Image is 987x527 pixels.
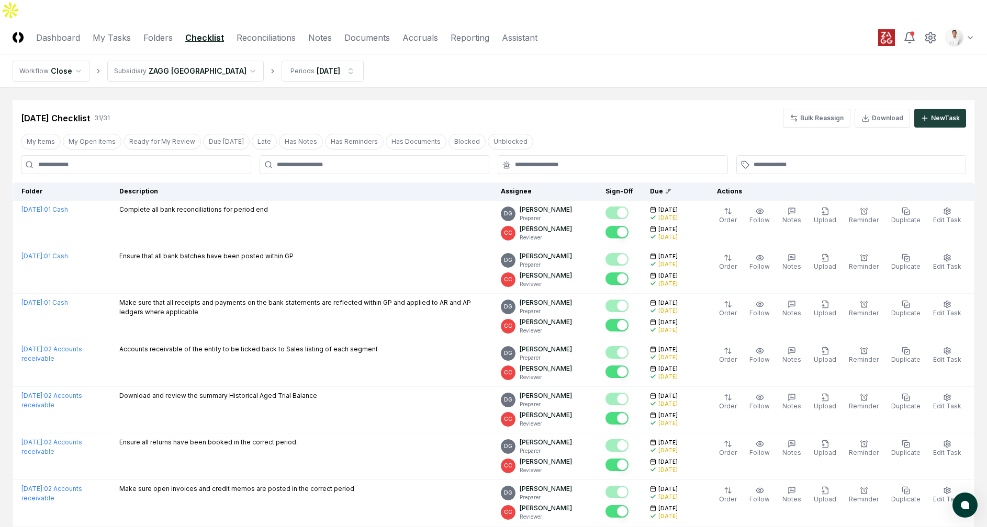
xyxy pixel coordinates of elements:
[19,66,49,76] div: Workflow
[658,466,678,474] div: [DATE]
[783,109,850,128] button: Bulk Reassign
[605,412,629,425] button: Mark complete
[93,31,131,44] a: My Tasks
[709,187,966,196] div: Actions
[520,251,572,261] p: [PERSON_NAME]
[931,484,963,506] button: Edit Task
[290,66,315,76] div: Periods
[658,253,678,260] span: [DATE]
[780,298,803,320] button: Notes
[317,65,340,76] div: [DATE]
[933,216,961,224] span: Edit Task
[658,353,678,361] div: [DATE]
[891,262,921,270] span: Duplicate
[847,251,881,273] button: Reminder
[114,66,147,76] div: Subsidiary
[747,205,772,227] button: Follow
[782,309,801,317] span: Notes
[782,402,801,410] span: Notes
[520,327,572,335] p: Reviewer
[889,391,923,413] button: Duplicate
[749,495,770,503] span: Follow
[812,205,838,227] button: Upload
[889,298,923,320] button: Duplicate
[931,113,960,123] div: New Task
[21,438,44,446] span: [DATE] :
[504,210,512,217] span: DG
[520,503,572,513] p: [PERSON_NAME]
[749,309,770,317] span: Follow
[814,495,836,503] span: Upload
[124,134,201,150] button: Ready for My Review
[451,31,489,44] a: Reporting
[21,345,44,353] span: [DATE] :
[658,512,678,520] div: [DATE]
[749,356,770,363] span: Follow
[931,251,963,273] button: Edit Task
[946,29,963,46] img: d09822cc-9b6d-4858-8d66-9570c114c672_b0bc35f1-fa8e-4ccc-bc23-b02c2d8c2b72.png
[719,356,737,363] span: Order
[21,205,68,213] a: [DATE]:01 Cash
[520,513,572,521] p: Reviewer
[13,182,111,201] th: Folder
[520,438,572,447] p: [PERSON_NAME]
[605,486,629,498] button: Mark complete
[520,271,572,280] p: [PERSON_NAME]
[891,449,921,456] span: Duplicate
[203,134,250,150] button: Due Today
[891,356,921,363] span: Duplicate
[504,396,512,404] span: DG
[605,319,629,331] button: Mark complete
[658,446,678,454] div: [DATE]
[891,402,921,410] span: Duplicate
[605,253,629,266] button: Mark complete
[308,31,332,44] a: Notes
[814,449,836,456] span: Upload
[658,392,678,400] span: [DATE]
[21,134,61,150] button: My Items
[878,29,895,46] img: ZAGG logo
[719,495,737,503] span: Order
[504,369,512,376] span: CC
[855,109,910,128] button: Download
[717,205,739,227] button: Order
[719,262,737,270] span: Order
[747,484,772,506] button: Follow
[889,251,923,273] button: Duplicate
[933,262,961,270] span: Edit Task
[504,489,512,497] span: DG
[605,393,629,405] button: Mark complete
[386,134,446,150] button: Has Documents
[717,298,739,320] button: Order
[849,402,879,410] span: Reminder
[448,134,486,150] button: Blocked
[504,415,512,423] span: CC
[504,276,512,283] span: CC
[658,411,678,419] span: [DATE]
[605,226,629,238] button: Mark complete
[325,134,384,150] button: Has Reminders
[63,134,121,150] button: My Open Items
[719,216,737,224] span: Order
[849,216,879,224] span: Reminder
[605,505,629,518] button: Mark complete
[605,459,629,471] button: Mark complete
[21,438,82,455] a: [DATE]:02 Accounts receivable
[488,134,533,150] button: Unblocked
[847,484,881,506] button: Reminder
[279,134,323,150] button: Has Notes
[520,214,572,222] p: Preparer
[747,251,772,273] button: Follow
[658,485,678,493] span: [DATE]
[119,298,484,317] p: Make sure that all receipts and payments on the bank statements are reflected within GP and appli...
[520,391,572,400] p: [PERSON_NAME]
[605,365,629,378] button: Mark complete
[605,346,629,359] button: Mark complete
[650,187,692,196] div: Due
[605,207,629,219] button: Mark complete
[717,345,739,366] button: Order
[520,345,572,354] p: [PERSON_NAME]
[520,484,572,494] p: [PERSON_NAME]
[13,32,24,43] img: Logo
[237,31,296,44] a: Reconciliations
